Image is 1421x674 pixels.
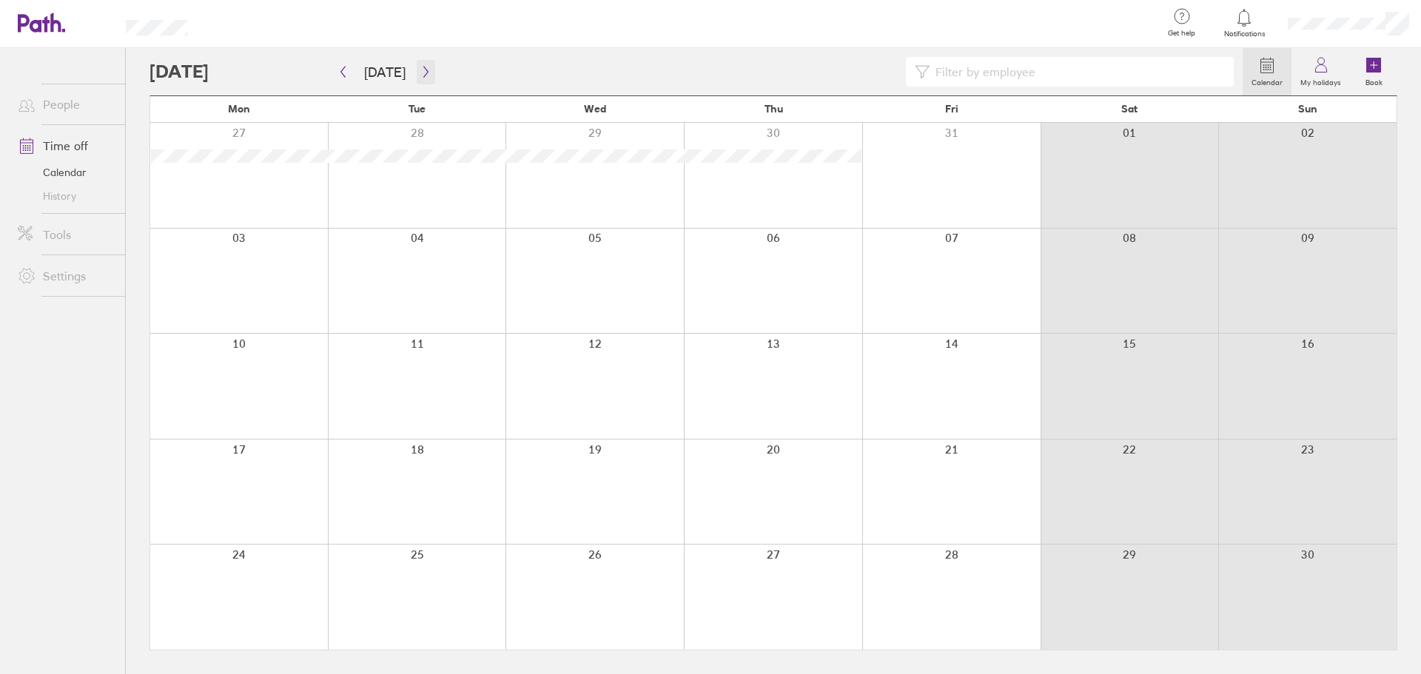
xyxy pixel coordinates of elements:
[1350,48,1397,95] a: Book
[1121,103,1138,115] span: Sat
[584,103,606,115] span: Wed
[1291,48,1350,95] a: My holidays
[6,161,125,184] a: Calendar
[409,103,426,115] span: Tue
[6,184,125,208] a: History
[1243,48,1291,95] a: Calendar
[1220,7,1269,38] a: Notifications
[228,103,250,115] span: Mon
[6,220,125,249] a: Tools
[1357,74,1391,87] label: Book
[6,261,125,291] a: Settings
[1158,29,1206,38] span: Get help
[1291,74,1350,87] label: My holidays
[945,103,958,115] span: Fri
[1298,103,1317,115] span: Sun
[352,60,417,84] button: [DATE]
[6,131,125,161] a: Time off
[1220,30,1269,38] span: Notifications
[6,90,125,119] a: People
[930,58,1225,86] input: Filter by employee
[765,103,783,115] span: Thu
[1243,74,1291,87] label: Calendar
